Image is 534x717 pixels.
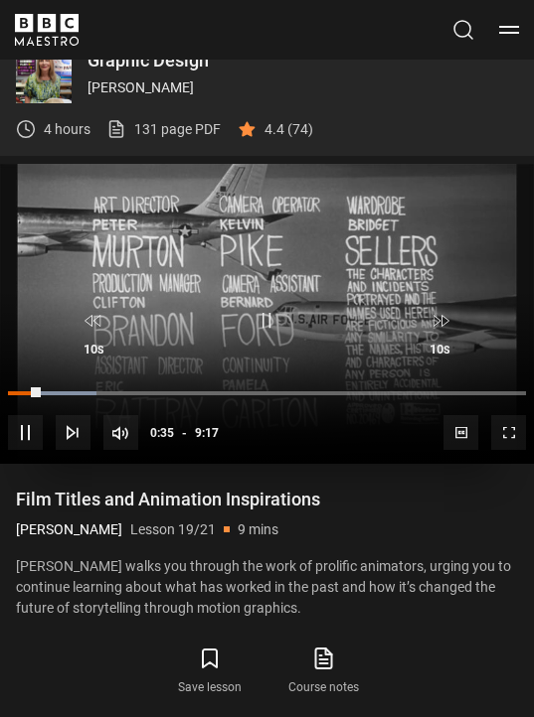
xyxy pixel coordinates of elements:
div: Progress Bar [8,391,526,395]
button: Toggle navigation [499,20,519,40]
h1: Film Titles and Animation Inspirations [16,488,518,511]
span: 0:35 [150,415,174,451]
p: [PERSON_NAME] [88,77,518,98]
span: 9:17 [195,415,219,451]
p: 4.4 (74) [265,119,313,140]
button: Next Lesson [56,415,90,450]
p: 4 hours [44,119,90,140]
button: Mute [103,415,143,450]
button: Fullscreen [491,415,526,450]
button: Captions [444,415,483,450]
svg: BBC Maestro [15,14,79,46]
p: Lesson 19/21 [130,519,216,540]
p: 9 mins [238,519,278,540]
p: [PERSON_NAME] [16,519,122,540]
p: [PERSON_NAME] walks you through the work of prolific animators, urging you to continue learning a... [16,556,518,619]
button: Pause [8,415,43,450]
button: Save lesson [153,643,267,700]
span: - [182,426,187,440]
a: 131 page PDF [106,119,221,140]
p: Graphic Design [88,52,518,70]
a: Course notes [267,643,381,700]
